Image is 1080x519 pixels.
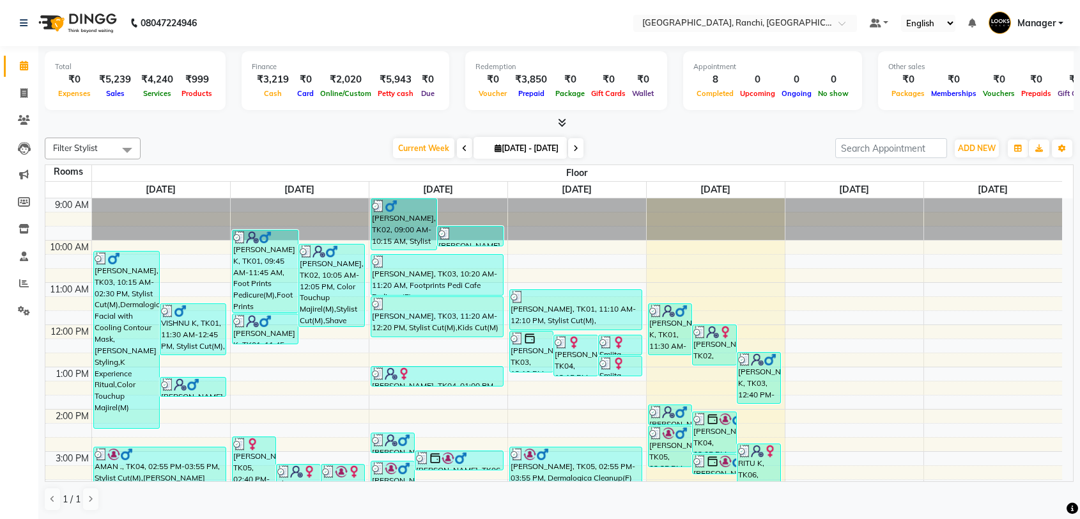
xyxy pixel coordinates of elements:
[417,72,439,87] div: ₹0
[737,72,778,87] div: 0
[815,89,852,98] span: No show
[649,405,692,424] div: [PERSON_NAME] K, TK03, 01:55 PM-02:25 PM, Head Massage(M)
[559,182,594,198] a: October 2, 2025
[737,444,781,484] div: RITU K, TK06, 02:50 PM-03:50 PM, Stylist Cut(F),Detan(F)
[693,72,737,87] div: 8
[815,72,852,87] div: 0
[103,89,128,98] span: Sales
[160,304,226,355] div: VISHNU K, TK01, 11:30 AM-12:45 PM, Stylist Cut(M),[PERSON_NAME] Styling
[141,5,197,41] b: 08047224946
[475,61,657,72] div: Redemption
[629,89,657,98] span: Wallet
[980,72,1018,87] div: ₹0
[33,5,120,41] img: logo
[374,89,417,98] span: Petty cash
[552,89,588,98] span: Package
[778,72,815,87] div: 0
[63,493,81,506] span: 1 / 1
[252,61,439,72] div: Finance
[294,72,317,87] div: ₹0
[47,283,91,296] div: 11:00 AM
[837,182,872,198] a: October 4, 2025
[693,61,852,72] div: Appointment
[321,465,365,505] div: [PERSON_NAME], TK03, 03:20 PM-04:20 PM, Roots Touchup Inoa(F)
[693,325,736,365] div: [PERSON_NAME], TK02, 12:00 PM-01:00 PM, Eyebrows & Upperlips,Forehead Threading
[277,465,320,505] div: Shreya, TK04, 03:20 PM-04:20 PM, Global Color Inoa(F)*
[649,304,692,355] div: [PERSON_NAME] K, TK01, 11:30 AM-12:45 PM, Stylist Cut(M),[PERSON_NAME] Styling
[299,244,364,326] div: [PERSON_NAME], TK02, 10:05 AM-12:05 PM, Color Touchup Majirel(M),Stylist Cut(M),Shave Regular
[48,325,91,339] div: 12:00 PM
[178,89,215,98] span: Products
[588,89,629,98] span: Gift Cards
[252,72,294,87] div: ₹3,219
[53,410,91,423] div: 2:00 PM
[92,165,1063,181] span: Floor
[552,72,588,87] div: ₹0
[510,447,642,488] div: [PERSON_NAME], TK05, 02:55 PM-03:55 PM, Dermalogica Cleanup(F)
[693,89,737,98] span: Completed
[53,452,91,465] div: 3:00 PM
[698,182,733,198] a: October 3, 2025
[928,72,980,87] div: ₹0
[374,72,417,87] div: ₹5,943
[136,72,178,87] div: ₹4,240
[233,314,298,344] div: [PERSON_NAME] K, TK01, 11:45 AM-12:30 PM, [PERSON_NAME] Styling
[693,412,736,452] div: [PERSON_NAME], TK04, 02:05 PM-03:05 PM, Pro Enzyme Botanics Facial(F)
[438,227,503,246] div: [PERSON_NAME], TK01, 09:40 AM-10:10 AM, [PERSON_NAME] Trimming
[629,72,657,87] div: ₹0
[55,89,94,98] span: Expenses
[1017,17,1056,30] span: Manager
[94,252,159,428] div: [PERSON_NAME], TK03, 10:15 AM-02:30 PM, Stylist Cut(M),Dermalogica Facial with Cooling Contour Ma...
[980,89,1018,98] span: Vouchers
[778,89,815,98] span: Ongoing
[737,89,778,98] span: Upcoming
[47,241,91,254] div: 10:00 AM
[160,378,226,396] div: [PERSON_NAME], TK02, 01:15 PM-01:45 PM, Stylist Cut(M)
[140,89,174,98] span: Services
[233,230,298,312] div: [PERSON_NAME] K, TK01, 09:45 AM-11:45 AM, Foot Prints Pedicure(M),Foot Prints Manicure(M)
[693,454,736,474] div: [PERSON_NAME], TK04, 03:05 PM-03:35 PM, Wash Conditioning L'oreal(F)
[1018,72,1054,87] div: ₹0
[475,72,510,87] div: ₹0
[510,290,642,330] div: [PERSON_NAME], TK01, 11:10 AM-12:10 PM, Stylist Cut(M),[PERSON_NAME] Trimming
[510,72,552,87] div: ₹3,850
[554,335,598,376] div: [PERSON_NAME], TK04, 12:15 PM-01:15 PM, Roots Touchup Majirel(F)
[371,367,504,386] div: [PERSON_NAME], TK04, 01:00 PM-01:30 PM, Stylist Cut(F)
[393,138,454,158] span: Current Week
[371,199,436,250] div: [PERSON_NAME], TK02, 09:00 AM-10:15 AM, Stylist Cut(M),[PERSON_NAME] Styling
[835,138,947,158] input: Search Appointment
[510,331,553,372] div: [PERSON_NAME], TK03, 12:10 PM-01:10 PM, Footprints Pedi Cafe Pedicure(F)
[233,437,276,519] div: [PERSON_NAME], TK05, 02:40 PM-04:40 PM, Eyebrows,Forehead Threading,Upperlip~Wax,Upperlip~Wax
[928,89,980,98] span: Memberships
[599,335,642,355] div: Smiita Shekhar, TK02, 12:15 PM-12:45 PM, Blow Dry Stylist(F)*
[588,72,629,87] div: ₹0
[420,182,456,198] a: October 1, 2025
[989,12,1011,34] img: Manager
[371,297,504,337] div: [PERSON_NAME], TK03, 11:20 AM-12:20 PM, Stylist Cut(M),Kids Cut(M)
[52,198,91,212] div: 9:00 AM
[317,72,374,87] div: ₹2,020
[975,182,1010,198] a: October 5, 2025
[1018,89,1054,98] span: Prepaids
[45,165,91,179] div: Rooms
[737,353,781,403] div: [PERSON_NAME] K, TK03, 12:40 PM-01:55 PM, Stylist Cut(M),[PERSON_NAME] Styling
[515,89,548,98] span: Prepaid
[955,140,999,157] button: ADD NEW
[317,89,374,98] span: Online/Custom
[282,182,317,198] a: September 30, 2025
[53,367,91,381] div: 1:00 PM
[415,451,503,470] div: [PERSON_NAME], TK06, 03:00 PM-03:30 PM, Shave Regular
[475,89,510,98] span: Voucher
[94,447,226,488] div: AMAN ., TK04, 02:55 PM-03:55 PM, Stylist Cut(M),[PERSON_NAME] Trimming
[294,89,317,98] span: Card
[371,433,415,452] div: [PERSON_NAME] K, TK05, 02:35 PM-03:05 PM, Shave Regular
[178,72,215,87] div: ₹999
[371,255,504,295] div: [PERSON_NAME], TK03, 10:20 AM-11:20 AM, Footprints Pedi Cafe Pedicure(F)
[261,89,285,98] span: Cash
[491,143,562,153] span: [DATE] - [DATE]
[94,72,136,87] div: ₹5,239
[958,143,996,153] span: ADD NEW
[418,89,438,98] span: Due
[55,61,215,72] div: Total
[143,182,178,198] a: September 29, 2025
